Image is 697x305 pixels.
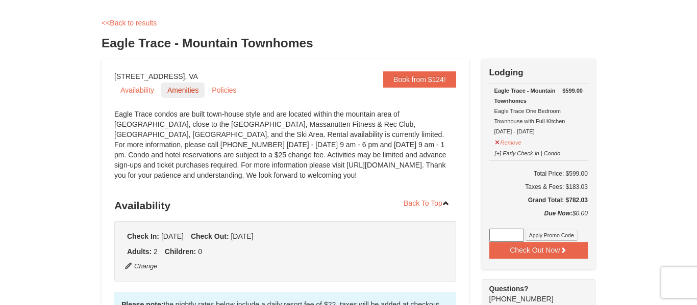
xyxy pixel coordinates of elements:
[161,232,184,240] span: [DATE]
[489,182,588,192] div: Taxes & Fees: $183.03
[494,88,556,104] strong: Eagle Trace - Mountain Townhomes
[114,196,456,216] h3: Availability
[489,169,588,179] h6: Total Price: $599.00
[198,247,202,256] span: 0
[489,242,588,258] button: Check Out Now
[544,210,572,217] strong: Due Now:
[489,208,588,229] div: $0.00
[206,82,242,98] a: Policies
[494,86,583,136] div: Eagle Trace One Bedroom Townhouse with Full Kitchen [DATE] - [DATE]
[526,230,578,241] button: Apply Promo Code
[161,82,205,98] a: Amenities
[127,247,152,256] strong: Adults:
[191,232,229,240] strong: Check Out:
[231,232,253,240] span: [DATE]
[114,82,160,98] a: Availability
[494,135,522,148] button: Remove
[127,232,159,240] strong: Check In:
[489,284,577,303] span: [PHONE_NUMBER]
[383,71,456,88] a: Book from $124!
[102,19,157,27] a: <<Back to results
[102,33,595,53] h3: Eagle Trace - Mountain Townhomes
[489,195,588,205] h5: Grand Total: $782.03
[489,68,524,77] strong: Lodging
[165,247,196,256] strong: Children:
[397,196,456,211] a: Back To Top
[114,109,456,190] div: Eagle Trace condos are built town-house style and are located within the mountain area of [GEOGRA...
[489,285,529,293] strong: Questions?
[154,247,158,256] span: 2
[494,146,561,158] button: [+] Early Check-in | Condo
[125,261,158,272] button: Change
[562,86,583,96] strong: $599.00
